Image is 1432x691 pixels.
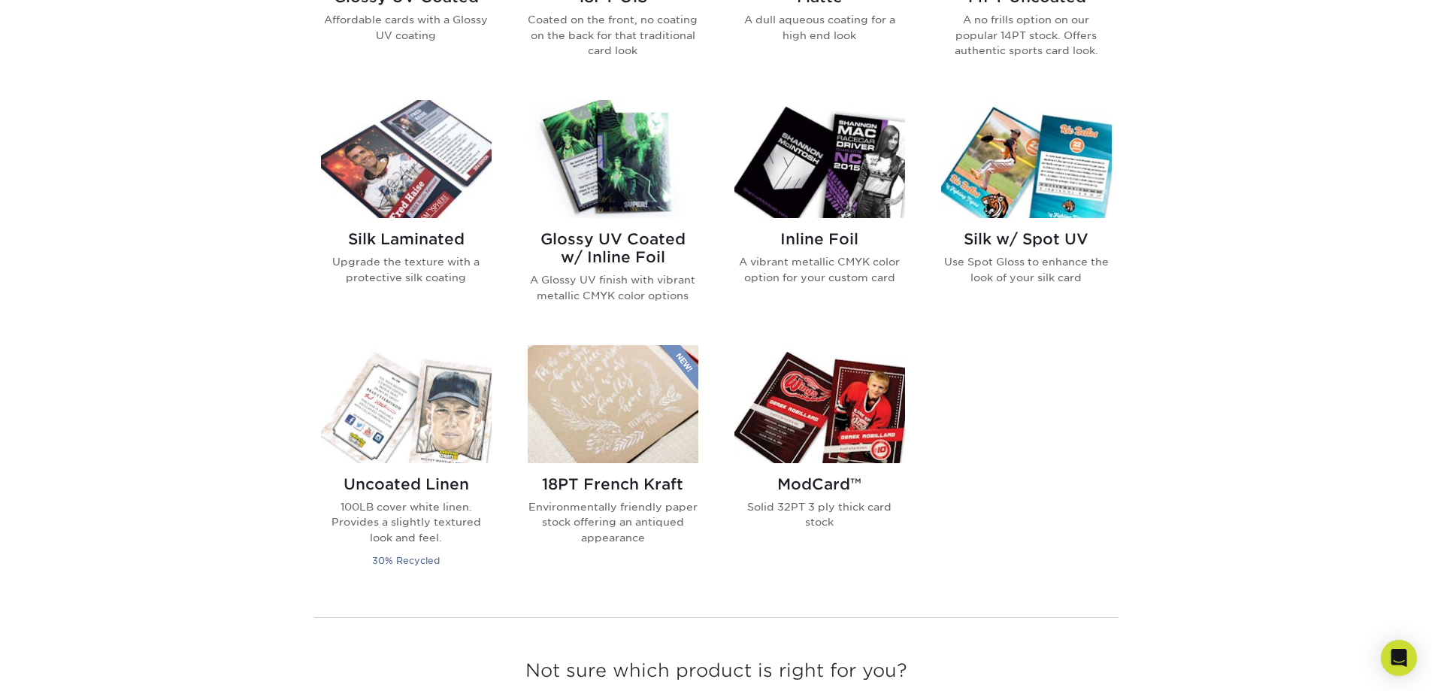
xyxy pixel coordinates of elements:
[734,345,905,587] a: ModCard™ Trading Cards ModCard™ Solid 32PT 3 ply thick card stock
[1381,640,1417,676] div: Open Intercom Messenger
[321,345,492,463] img: Uncoated Linen Trading Cards
[528,345,698,587] a: 18PT French Kraft Trading Cards 18PT French Kraft Environmentally friendly paper stock offering a...
[941,230,1112,248] h2: Silk w/ Spot UV
[734,230,905,248] h2: Inline Foil
[734,475,905,493] h2: ModCard™
[734,254,905,285] p: A vibrant metallic CMYK color option for your custom card
[528,272,698,303] p: A Glossy UV finish with vibrant metallic CMYK color options
[941,100,1112,327] a: Silk w/ Spot UV Trading Cards Silk w/ Spot UV Use Spot Gloss to enhance the look of your silk card
[528,12,698,58] p: Coated on the front, no coating on the back for that traditional card look
[941,100,1112,218] img: Silk w/ Spot UV Trading Cards
[528,499,698,545] p: Environmentally friendly paper stock offering an antiqued appearance
[941,254,1112,285] p: Use Spot Gloss to enhance the look of your silk card
[4,645,128,686] iframe: Google Customer Reviews
[734,12,905,43] p: A dull aqueous coating for a high end look
[321,230,492,248] h2: Silk Laminated
[321,100,492,218] img: Silk Laminated Trading Cards
[321,345,492,587] a: Uncoated Linen Trading Cards Uncoated Linen 100LB cover white linen. Provides a slightly textured...
[528,100,698,218] img: Glossy UV Coated w/ Inline Foil Trading Cards
[528,345,698,463] img: 18PT French Kraft Trading Cards
[941,12,1112,58] p: A no frills option on our popular 14PT stock. Offers authentic sports card look.
[321,499,492,545] p: 100LB cover white linen. Provides a slightly textured look and feel.
[734,499,905,530] p: Solid 32PT 3 ply thick card stock
[321,254,492,285] p: Upgrade the texture with a protective silk coating
[734,345,905,463] img: ModCard™ Trading Cards
[734,100,905,218] img: Inline Foil Trading Cards
[734,100,905,327] a: Inline Foil Trading Cards Inline Foil A vibrant metallic CMYK color option for your custom card
[661,345,698,390] img: New Product
[321,475,492,493] h2: Uncoated Linen
[528,475,698,493] h2: 18PT French Kraft
[528,100,698,327] a: Glossy UV Coated w/ Inline Foil Trading Cards Glossy UV Coated w/ Inline Foil A Glossy UV finish ...
[372,555,440,566] small: 30% Recycled
[321,100,492,327] a: Silk Laminated Trading Cards Silk Laminated Upgrade the texture with a protective silk coating
[321,12,492,43] p: Affordable cards with a Glossy UV coating
[528,230,698,266] h2: Glossy UV Coated w/ Inline Foil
